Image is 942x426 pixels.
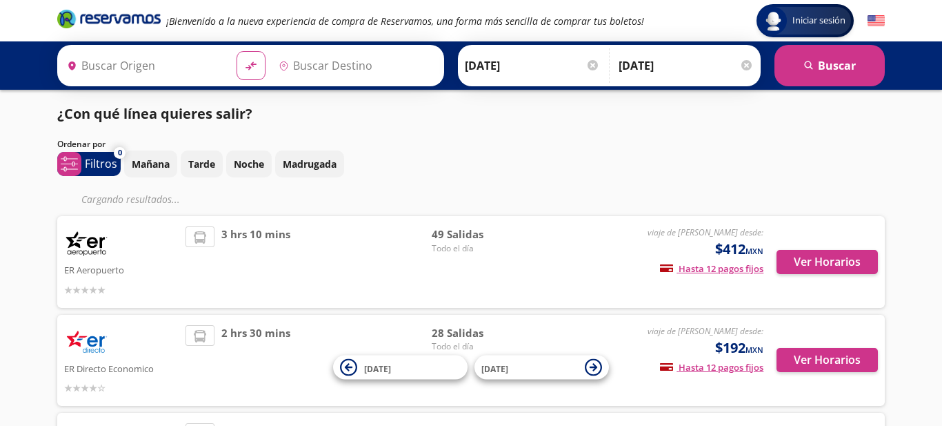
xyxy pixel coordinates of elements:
span: Hasta 12 pagos fijos [660,361,763,374]
i: Brand Logo [57,8,161,29]
input: Elegir Fecha [465,48,600,83]
button: [DATE] [474,356,609,380]
span: 3 hrs 10 mins [221,226,290,298]
button: 0Filtros [57,152,121,176]
em: viaje de [PERSON_NAME] desde: [648,325,763,337]
span: [DATE] [481,362,508,374]
img: ER Directo Economico [64,325,109,360]
small: MXN [745,345,763,355]
span: Todo el día [432,340,528,353]
a: Brand Logo [57,8,161,33]
p: Noche [234,157,264,171]
button: English [868,12,885,30]
button: Ver Horarios [776,348,878,372]
span: $412 [715,239,763,260]
input: Buscar Destino [273,48,437,83]
p: Filtros [85,155,117,172]
span: 2 hrs 30 mins [221,325,290,396]
p: Ordenar por [57,138,106,151]
button: [DATE] [333,356,468,380]
button: Buscar [774,45,885,86]
span: Todo el día [432,242,528,255]
em: viaje de [PERSON_NAME] desde: [648,226,763,238]
span: Hasta 12 pagos fijos [660,262,763,275]
p: ¿Con qué línea quieres salir? [57,104,252,124]
span: $192 [715,338,763,358]
button: Madrugada [275,151,344,177]
span: [DATE] [364,362,391,374]
span: 28 Salidas [432,325,528,341]
button: Noche [226,151,272,177]
p: Mañana [132,157,170,171]
p: ER Directo Economico [64,360,179,376]
p: Tarde [188,157,215,171]
img: ER Aeropuerto [64,226,109,261]
input: Opcional [619,48,754,83]
p: Madrugada [283,157,337,171]
input: Buscar Origen [61,48,226,83]
span: 0 [118,147,122,159]
em: ¡Bienvenido a la nueva experiencia de compra de Reservamos, una forma más sencilla de comprar tus... [166,14,644,28]
span: 49 Salidas [432,226,528,242]
p: ER Aeropuerto [64,261,179,278]
span: Iniciar sesión [787,14,851,28]
button: Mañana [124,151,177,177]
small: MXN [745,246,763,256]
button: Tarde [181,151,223,177]
em: Cargando resultados ... [81,193,180,206]
button: Ver Horarios [776,250,878,274]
